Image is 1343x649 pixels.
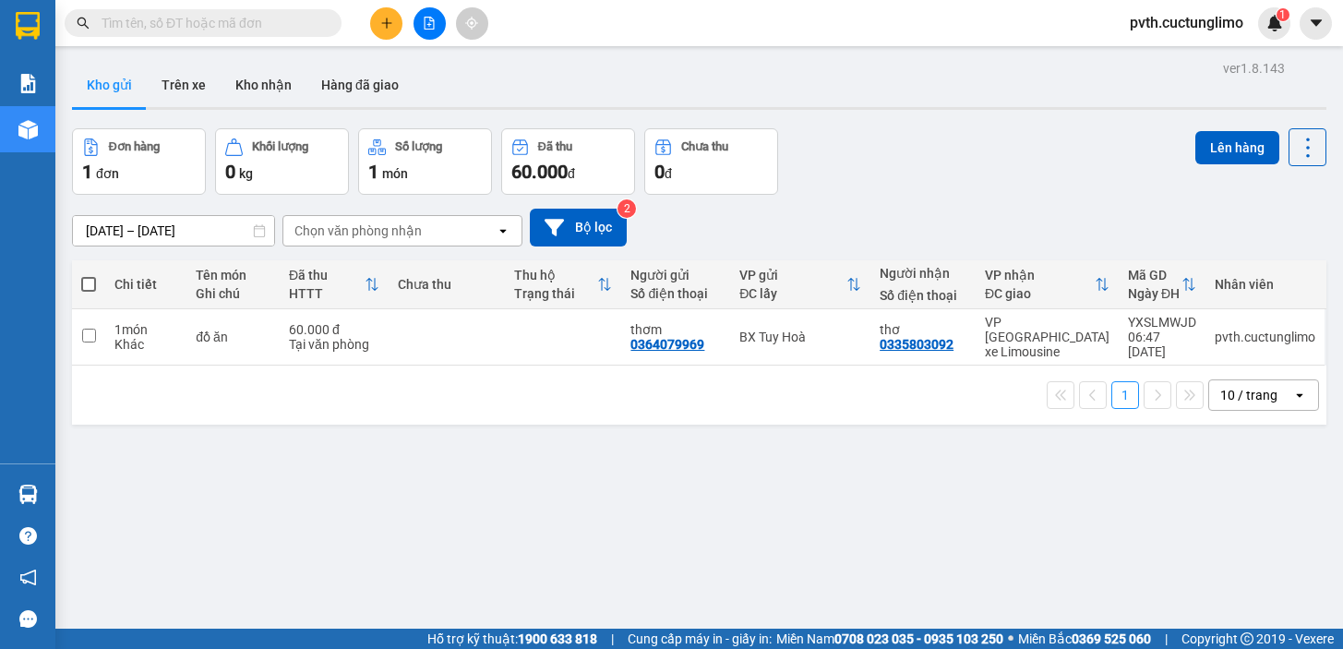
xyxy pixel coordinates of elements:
[114,322,177,337] div: 1 món
[1215,277,1315,292] div: Nhân viên
[739,286,846,301] div: ĐC lấy
[730,260,870,309] th: Toggle SortBy
[16,12,40,40] img: logo-vxr
[511,161,568,183] span: 60.000
[1241,632,1253,645] span: copyright
[73,216,274,246] input: Select a date range.
[630,268,721,282] div: Người gửi
[530,209,627,246] button: Bộ lọc
[985,286,1095,301] div: ĐC giao
[358,128,492,195] button: Số lượng1món
[1223,58,1285,78] div: ver 1.8.143
[665,166,672,181] span: đ
[776,629,1003,649] span: Miền Nam
[1128,286,1181,301] div: Ngày ĐH
[289,268,365,282] div: Đã thu
[252,140,308,153] div: Khối lượng
[1165,629,1168,649] span: |
[395,140,442,153] div: Số lượng
[370,7,402,40] button: plus
[196,330,270,344] div: đồ ăn
[102,13,319,33] input: Tìm tên, số ĐT hoặc mã đơn
[1266,15,1283,31] img: icon-new-feature
[19,527,37,545] span: question-circle
[1277,8,1289,21] sup: 1
[630,322,721,337] div: thơm
[427,629,597,649] span: Hỗ trợ kỹ thuật:
[644,128,778,195] button: Chưa thu0đ
[72,128,206,195] button: Đơn hàng1đơn
[630,337,704,352] div: 0364079969
[225,161,235,183] span: 0
[1195,131,1279,164] button: Lên hàng
[294,222,422,240] div: Chọn văn phòng nhận
[834,631,1003,646] strong: 0708 023 035 - 0935 103 250
[368,161,378,183] span: 1
[380,17,393,30] span: plus
[739,330,861,344] div: BX Tuy Hoà
[414,7,446,40] button: file-add
[681,140,728,153] div: Chưa thu
[628,629,772,649] span: Cung cấp máy in - giấy in:
[505,260,621,309] th: Toggle SortBy
[196,286,270,301] div: Ghi chú
[1215,330,1315,344] div: pvth.cuctunglimo
[976,260,1119,309] th: Toggle SortBy
[518,631,597,646] strong: 1900 633 818
[630,286,721,301] div: Số điện thoại
[1119,260,1205,309] th: Toggle SortBy
[147,63,221,107] button: Trên xe
[215,128,349,195] button: Khối lượng0kg
[465,17,478,30] span: aim
[1308,15,1325,31] span: caret-down
[18,485,38,504] img: warehouse-icon
[1072,631,1151,646] strong: 0369 525 060
[221,63,306,107] button: Kho nhận
[114,277,177,292] div: Chi tiết
[618,199,636,218] sup: 2
[96,166,119,181] span: đơn
[496,223,510,238] svg: open
[1111,381,1139,409] button: 1
[880,288,966,303] div: Số điện thoại
[18,120,38,139] img: warehouse-icon
[72,63,147,107] button: Kho gửi
[306,63,414,107] button: Hàng đã giao
[611,629,614,649] span: |
[456,7,488,40] button: aim
[423,17,436,30] span: file-add
[1128,330,1196,359] div: 06:47 [DATE]
[1128,315,1196,330] div: YXSLMWJD
[19,610,37,628] span: message
[1128,268,1181,282] div: Mã GD
[1300,7,1332,40] button: caret-down
[289,322,379,337] div: 60.000 đ
[654,161,665,183] span: 0
[501,128,635,195] button: Đã thu60.000đ
[739,268,846,282] div: VP gửi
[514,268,597,282] div: Thu hộ
[239,166,253,181] span: kg
[280,260,389,309] th: Toggle SortBy
[1008,635,1013,643] span: ⚪️
[289,337,379,352] div: Tại văn phòng
[18,74,38,93] img: solution-icon
[880,322,966,337] div: thơ
[77,17,90,30] span: search
[568,166,575,181] span: đ
[514,286,597,301] div: Trạng thái
[289,286,365,301] div: HTTT
[109,140,160,153] div: Đơn hàng
[880,266,966,281] div: Người nhận
[1292,388,1307,403] svg: open
[1279,8,1286,21] span: 1
[398,277,496,292] div: Chưa thu
[382,166,408,181] span: món
[196,268,270,282] div: Tên món
[82,161,92,183] span: 1
[1220,386,1277,404] div: 10 / trang
[538,140,572,153] div: Đã thu
[985,268,1095,282] div: VP nhận
[1115,11,1258,34] span: pvth.cuctunglimo
[19,569,37,586] span: notification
